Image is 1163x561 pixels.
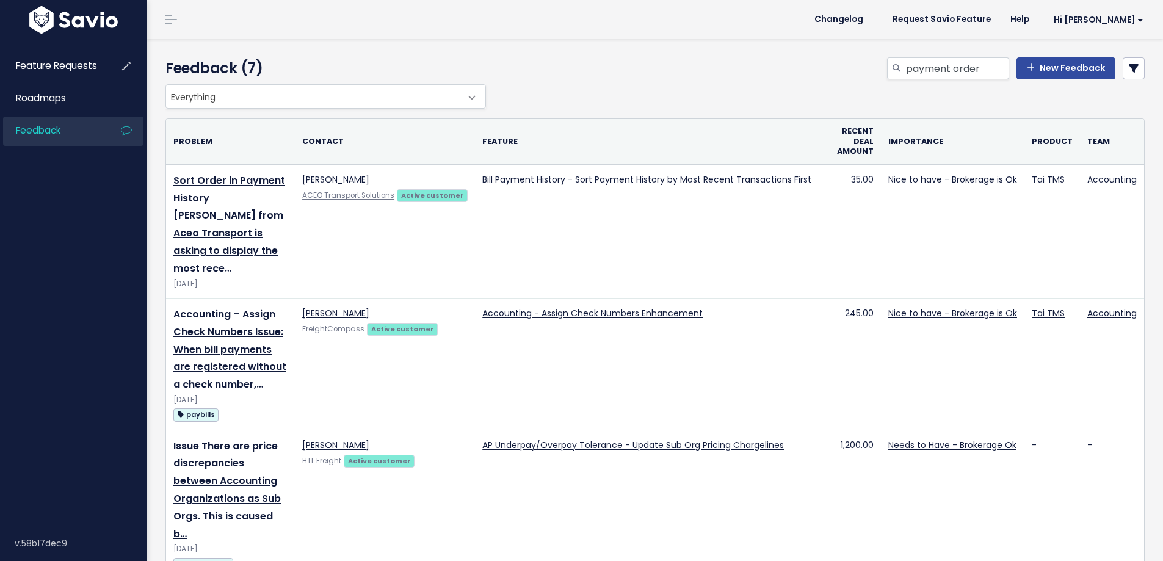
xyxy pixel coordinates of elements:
strong: Active customer [371,324,434,334]
a: Accounting – Assign Check Numbers Issue: When bill payments are registered without a check number,… [173,307,286,391]
span: Everything [166,85,461,108]
a: Nice to have - Brokerage is Ok [888,307,1017,319]
a: Feature Requests [3,52,101,80]
a: Active customer [344,454,415,466]
a: paybills [173,407,219,422]
a: Accounting - Assign Check Numbers Enhancement [482,307,703,319]
div: v.58b17dec9 [15,527,147,559]
a: Accounting [1087,173,1137,186]
a: New Feedback [1016,57,1115,79]
img: logo-white.9d6f32f41409.svg [26,6,121,34]
th: Importance [881,119,1024,164]
strong: Active customer [348,456,411,466]
th: Team [1080,119,1144,164]
a: Help [1001,10,1039,29]
span: Feature Requests [16,59,97,72]
th: Contact [295,119,475,164]
strong: Active customer [401,190,464,200]
a: AP Underpay/Overpay Tolerance - Update Sub Org Pricing Chargelines [482,439,784,451]
a: HTL Freight [302,456,341,466]
a: [PERSON_NAME] [302,307,369,319]
a: Issue There are price discrepancies between Accounting Organizations as Sub Orgs. This is caused b… [173,439,281,541]
a: ACEO Transport Solutions [302,190,394,200]
span: Hi [PERSON_NAME] [1054,15,1143,24]
a: Bill Payment History - Sort Payment History by Most Recent Transactions First [482,173,811,186]
a: [PERSON_NAME] [302,173,369,186]
a: Tai TMS [1032,173,1065,186]
a: Nice to have - Brokerage is Ok [888,173,1017,186]
span: Roadmaps [16,92,66,104]
a: Hi [PERSON_NAME] [1039,10,1153,29]
input: Search feedback... [905,57,1009,79]
h4: Feedback (7) [165,57,480,79]
th: Feature [475,119,819,164]
div: [DATE] [173,394,288,407]
td: 35.00 [819,164,881,298]
a: Tai TMS [1032,307,1065,319]
a: Active customer [397,189,468,201]
span: Everything [165,84,486,109]
a: Roadmaps [3,84,101,112]
a: FreightCompass [302,324,364,334]
th: Product [1024,119,1080,164]
a: Accounting [1087,307,1137,319]
a: Request Savio Feature [883,10,1001,29]
th: Recent deal amount [819,119,881,164]
div: [DATE] [173,278,288,291]
a: Active customer [367,322,438,335]
a: Needs to Have - Brokerage Ok [888,439,1016,451]
span: Changelog [814,15,863,24]
th: Problem [166,119,295,164]
div: [DATE] [173,543,288,556]
a: Sort Order in Payment History [PERSON_NAME] from Aceo Transport is asking to display the most rece… [173,173,285,275]
a: Feedback [3,117,101,145]
span: Feedback [16,124,60,137]
td: 245.00 [819,299,881,430]
span: paybills [173,408,219,421]
a: [PERSON_NAME] [302,439,369,451]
